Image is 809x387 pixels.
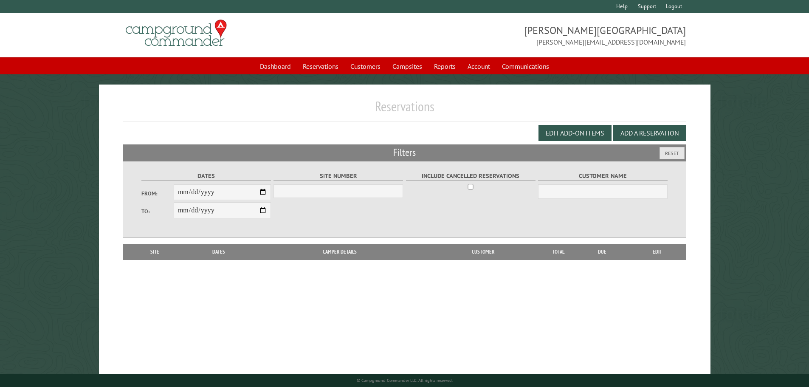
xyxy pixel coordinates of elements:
th: Camper Details [255,244,424,260]
span: [PERSON_NAME][GEOGRAPHIC_DATA] [PERSON_NAME][EMAIL_ADDRESS][DOMAIN_NAME] [405,23,686,47]
th: Customer [424,244,541,260]
a: Account [462,58,495,74]
a: Communications [497,58,554,74]
th: Site [127,244,183,260]
a: Dashboard [255,58,296,74]
h1: Reservations [123,98,686,121]
label: Customer Name [538,171,668,181]
label: From: [141,189,174,198]
th: Edit [629,244,686,260]
th: Dates [183,244,255,260]
a: Customers [345,58,386,74]
button: Add a Reservation [613,125,686,141]
button: Edit Add-on Items [538,125,612,141]
img: Campground Commander [123,17,229,50]
button: Reset [660,147,685,159]
label: Dates [141,171,271,181]
label: Include Cancelled Reservations [406,171,536,181]
h2: Filters [123,144,686,161]
th: Due [575,244,629,260]
label: To: [141,207,174,215]
a: Reservations [298,58,344,74]
label: Site Number [273,171,403,181]
a: Reports [429,58,461,74]
small: © Campground Commander LLC. All rights reserved. [357,378,453,383]
a: Campsites [387,58,427,74]
th: Total [541,244,575,260]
